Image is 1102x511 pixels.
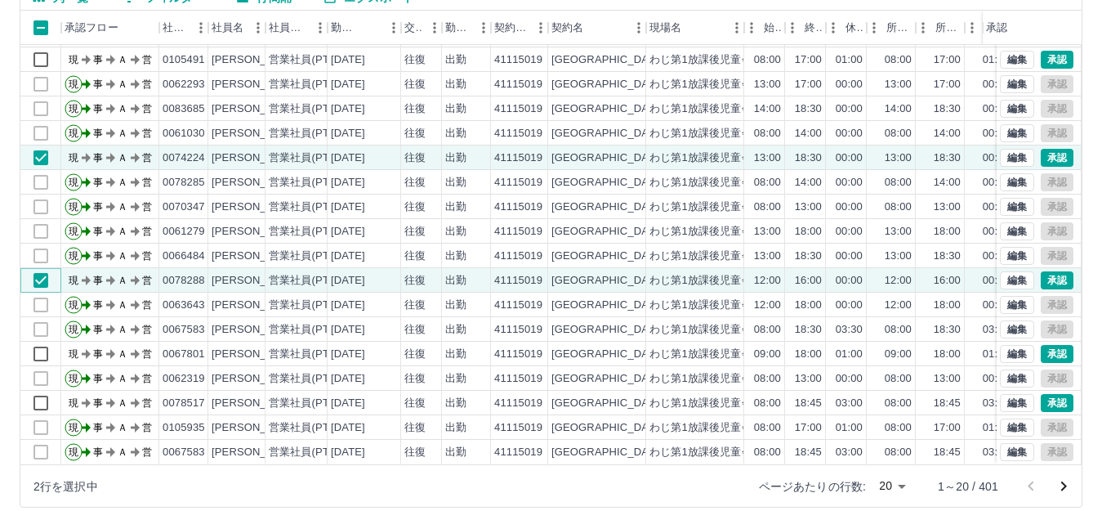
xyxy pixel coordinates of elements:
div: 出勤 [445,175,466,191]
text: 営 [142,78,152,90]
div: 00:00 [836,199,863,215]
div: [DATE] [331,249,365,264]
text: Ａ [118,78,127,90]
div: 18:30 [795,249,822,264]
text: Ａ [118,103,127,114]
div: 出勤 [445,249,466,264]
text: 営 [142,103,152,114]
div: 00:00 [836,298,863,313]
text: 現 [69,152,78,164]
div: 18:30 [934,150,961,166]
button: 承認 [1041,345,1073,363]
div: [DATE] [331,175,365,191]
div: 01:00 [836,52,863,68]
text: 現 [69,275,78,286]
div: 往復 [404,249,426,264]
div: [GEOGRAPHIC_DATA] [551,77,664,92]
text: 営 [142,128,152,139]
div: 承認 [986,11,1007,45]
div: [PERSON_NAME] [212,199,301,215]
div: [DATE] [331,298,365,313]
div: [PERSON_NAME] [212,347,301,362]
div: [GEOGRAPHIC_DATA] [551,224,664,240]
div: 営業社員(PT契約) [269,150,355,166]
div: 営業社員(PT契約) [269,224,355,240]
div: 18:30 [795,322,822,338]
div: [GEOGRAPHIC_DATA] [551,101,664,117]
div: 08:00 [885,322,912,338]
div: 41115019 [494,52,542,68]
div: 08:00 [754,199,781,215]
div: 承認フロー [65,11,118,45]
div: 08:00 [885,199,912,215]
div: 出勤 [445,273,466,289]
div: [GEOGRAPHIC_DATA] [551,298,664,313]
div: 00:00 [983,273,1010,289]
div: 往復 [404,175,426,191]
div: 13:00 [754,150,781,166]
div: 往復 [404,52,426,68]
div: 出勤 [445,224,466,240]
div: [PERSON_NAME] [212,126,301,141]
div: 出勤 [445,298,466,313]
text: 現 [69,226,78,237]
div: 往復 [404,273,426,289]
div: [PERSON_NAME] [212,273,301,289]
div: 00:00 [983,199,1010,215]
button: 次のページへ [1047,470,1080,503]
div: [DATE] [331,199,365,215]
div: 18:00 [795,298,822,313]
button: 編集 [1000,247,1034,265]
button: 編集 [1000,394,1034,412]
text: 現 [69,201,78,213]
div: わじ第1放課後児童会 [649,322,752,338]
button: ソート [359,16,381,39]
div: 18:30 [795,101,822,117]
div: 13:00 [754,249,781,264]
button: 承認 [1041,149,1073,167]
div: [PERSON_NAME] [212,249,301,264]
div: 営業社員(PT契約) [269,52,355,68]
div: 08:00 [754,322,781,338]
div: 08:00 [754,52,781,68]
div: 00:00 [836,150,863,166]
div: 01:00 [983,52,1010,68]
div: [GEOGRAPHIC_DATA] [551,52,664,68]
div: 12:00 [754,273,781,289]
div: 出勤 [445,322,466,338]
div: わじ第1放課後児童会 [649,175,752,191]
button: 編集 [1000,124,1034,142]
div: 08:00 [754,175,781,191]
div: 17:00 [934,52,961,68]
div: わじ第1放課後児童会 [649,126,752,141]
div: わじ第1放課後児童会 [649,199,752,215]
div: 出勤 [445,150,466,166]
text: 営 [142,226,152,237]
div: 00:00 [836,273,863,289]
div: [GEOGRAPHIC_DATA] [551,249,664,264]
div: わじ第1放課後児童会 [649,224,752,240]
div: 13:00 [754,224,781,240]
div: 12:00 [885,273,912,289]
div: 契約名 [551,11,583,45]
text: Ａ [118,201,127,213]
div: 14:00 [934,175,961,191]
div: 勤務日 [328,11,401,45]
button: メニュー [246,16,270,40]
div: [DATE] [331,77,365,92]
div: [DATE] [331,273,365,289]
text: Ａ [118,324,127,335]
text: 現 [69,103,78,114]
div: 17:00 [795,52,822,68]
div: 出勤 [445,126,466,141]
button: メニュー [725,16,749,40]
div: [PERSON_NAME] [212,101,301,117]
div: [DATE] [331,101,365,117]
div: [GEOGRAPHIC_DATA] [551,175,664,191]
text: 営 [142,54,152,65]
button: 編集 [1000,320,1034,338]
div: 41115019 [494,199,542,215]
div: 13:00 [934,199,961,215]
div: わじ第1放課後児童会 [649,249,752,264]
div: 41115019 [494,101,542,117]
